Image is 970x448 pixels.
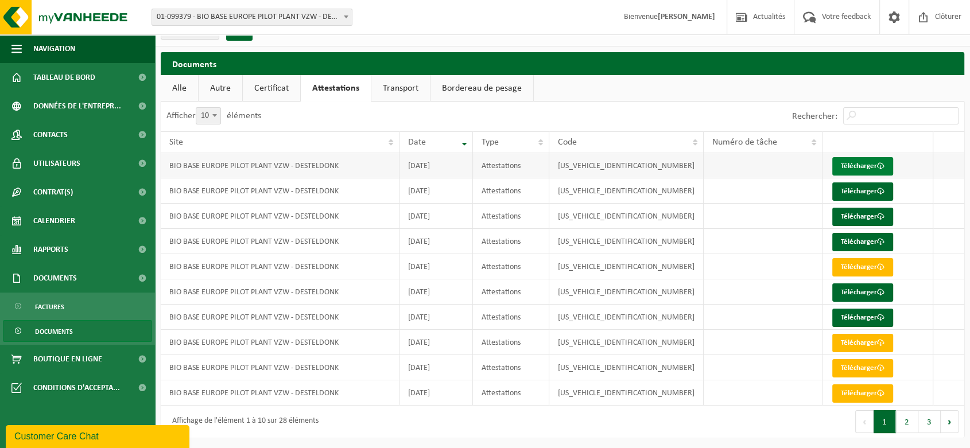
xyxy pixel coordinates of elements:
[399,254,472,279] td: [DATE]
[473,153,549,178] td: Attestations
[549,153,704,178] td: [US_VEHICLE_IDENTIFICATION_NUMBER]
[161,204,399,229] td: BIO BASE EUROPE PILOT PLANT VZW - DESTELDONK
[33,235,68,264] span: Rapports
[399,279,472,305] td: [DATE]
[832,283,893,302] a: Télécharger
[549,204,704,229] td: [US_VEHICLE_IDENTIFICATION_NUMBER]
[161,52,964,75] h2: Documents
[399,305,472,330] td: [DATE]
[549,380,704,406] td: [US_VEHICLE_IDENTIFICATION_NUMBER]
[199,75,242,102] a: Autre
[399,153,472,178] td: [DATE]
[301,75,371,102] a: Attestations
[152,9,352,25] span: 01-099379 - BIO BASE EUROPE PILOT PLANT VZW - DESTELDONK
[832,334,893,352] a: Télécharger
[399,330,472,355] td: [DATE]
[832,384,893,403] a: Télécharger
[832,309,893,327] a: Télécharger
[473,330,549,355] td: Attestations
[430,75,533,102] a: Bordereau de pesage
[161,153,399,178] td: BIO BASE EUROPE PILOT PLANT VZW - DESTELDONK
[473,254,549,279] td: Attestations
[482,138,499,147] span: Type
[549,330,704,355] td: [US_VEHICLE_IDENTIFICATION_NUMBER]
[792,112,837,121] label: Rechercher:
[33,207,75,235] span: Calendrier
[855,410,874,433] button: Previous
[832,208,893,226] a: Télécharger
[161,279,399,305] td: BIO BASE EUROPE PILOT PLANT VZW - DESTELDONK
[196,108,220,124] span: 10
[33,373,120,402] span: Conditions d'accepta...
[33,92,121,120] span: Données de l'entrepr...
[6,423,192,448] iframe: chat widget
[161,75,198,102] a: Alle
[33,178,73,207] span: Contrat(s)
[3,320,152,342] a: Documents
[549,229,704,254] td: [US_VEHICLE_IDENTIFICATION_NUMBER]
[161,178,399,204] td: BIO BASE EUROPE PILOT PLANT VZW - DESTELDONK
[473,178,549,204] td: Attestations
[896,410,918,433] button: 2
[166,411,319,432] div: Affichage de l'élément 1 à 10 sur 28 éléments
[33,149,80,178] span: Utilisateurs
[33,120,68,149] span: Contacts
[33,63,95,92] span: Tableau de bord
[161,380,399,406] td: BIO BASE EUROPE PILOT PLANT VZW - DESTELDONK
[399,380,472,406] td: [DATE]
[832,157,893,176] a: Télécharger
[473,279,549,305] td: Attestations
[473,355,549,380] td: Attestations
[832,359,893,377] a: Télécharger
[549,279,704,305] td: [US_VEHICLE_IDENTIFICATION_NUMBER]
[558,138,577,147] span: Code
[473,380,549,406] td: Attestations
[161,254,399,279] td: BIO BASE EUROPE PILOT PLANT VZW - DESTELDONK
[196,107,221,124] span: 10
[161,305,399,330] td: BIO BASE EUROPE PILOT PLANT VZW - DESTELDONK
[473,305,549,330] td: Attestations
[169,138,183,147] span: Site
[399,229,472,254] td: [DATE]
[549,305,704,330] td: [US_VEHICLE_IDENTIFICATION_NUMBER]
[161,355,399,380] td: BIO BASE EUROPE PILOT PLANT VZW - DESTELDONK
[166,111,261,120] label: Afficher éléments
[161,229,399,254] td: BIO BASE EUROPE PILOT PLANT VZW - DESTELDONK
[399,204,472,229] td: [DATE]
[658,13,715,21] strong: [PERSON_NAME]
[549,178,704,204] td: [US_VEHICLE_IDENTIFICATION_NUMBER]
[941,410,959,433] button: Next
[874,410,896,433] button: 1
[3,295,152,317] a: Factures
[33,345,102,373] span: Boutique en ligne
[408,138,426,147] span: Date
[549,254,704,279] td: [US_VEHICLE_IDENTIFICATION_NUMBER]
[473,204,549,229] td: Attestations
[832,182,893,201] a: Télécharger
[161,330,399,355] td: BIO BASE EUROPE PILOT PLANT VZW - DESTELDONK
[832,258,893,276] a: Télécharger
[712,138,777,147] span: Numéro de tâche
[473,229,549,254] td: Attestations
[399,355,472,380] td: [DATE]
[832,233,893,251] a: Télécharger
[35,321,73,342] span: Documents
[243,75,300,102] a: Certificat
[549,355,704,380] td: [US_VEHICLE_IDENTIFICATION_NUMBER]
[33,264,77,293] span: Documents
[33,34,75,63] span: Navigation
[35,296,64,318] span: Factures
[371,75,430,102] a: Transport
[918,410,941,433] button: 3
[152,9,352,26] span: 01-099379 - BIO BASE EUROPE PILOT PLANT VZW - DESTELDONK
[399,178,472,204] td: [DATE]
